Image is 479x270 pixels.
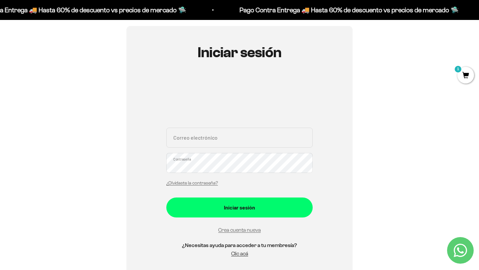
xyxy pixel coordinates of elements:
button: Iniciar sesión [166,198,313,217]
h1: Iniciar sesión [166,45,313,61]
iframe: Social Login Buttons [166,80,313,120]
p: Pago Contra Entrega 🚚 Hasta 60% de descuento vs precios de mercado 🛸 [234,5,453,15]
a: 1 [457,72,474,79]
div: Iniciar sesión [180,203,299,212]
mark: 1 [454,65,462,73]
a: Crea cuenta nueva [218,227,261,233]
a: ¿Olvidaste la contraseña? [166,181,218,186]
h5: ¿Necesitas ayuda para acceder a tu membresía? [166,241,313,250]
a: Clic acá [231,251,248,256]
